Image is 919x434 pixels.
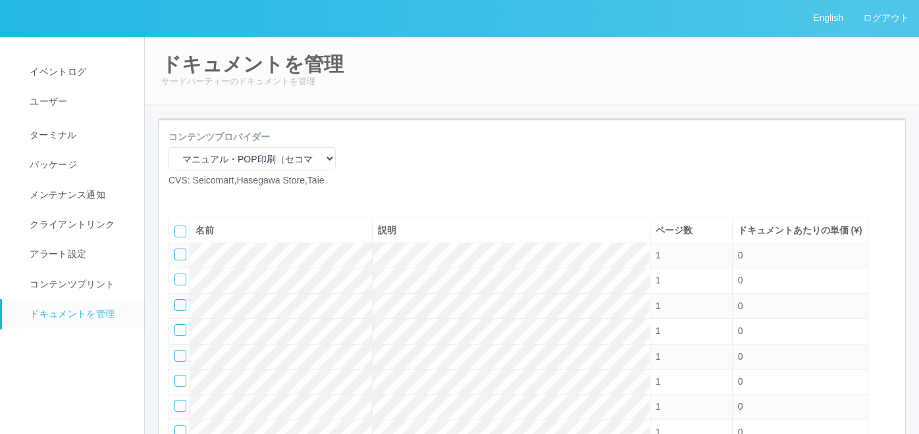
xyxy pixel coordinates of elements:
span: 1 [656,376,661,387]
a: ドキュメントを管理 [2,299,156,329]
span: コンテンツプリント [26,279,115,289]
span: CVS: Seicomart,Hasegawa Store,Taie [169,175,325,185]
span: クライアントリンク [26,219,115,229]
span: イベントログ [26,66,86,77]
div: 上に移動 [879,241,899,267]
span: 1 [656,325,661,336]
a: ターミナル [2,117,156,150]
a: イベントログ [2,57,156,87]
span: 1 [656,401,661,412]
a: メンテナンス通知 [2,180,156,210]
span: 0 [738,275,743,285]
span: 1 [656,301,661,311]
label: コンテンツプロバイダー [169,130,270,144]
span: 0 [738,351,743,362]
div: 名前 [196,224,367,237]
a: クライアントリンク [2,210,156,239]
div: 最下部に移動 [879,293,899,320]
span: 1 [656,351,661,362]
span: 0 [738,325,743,336]
div: 最上部に移動 [879,214,899,241]
a: パッケージ [2,150,156,180]
div: 下に移動 [879,267,899,293]
span: ターミナル [26,130,77,140]
div: 説明 [378,224,644,237]
span: 0 [738,401,743,412]
span: ドキュメントを管理 [26,308,115,319]
span: アラート設定 [26,249,86,259]
span: メンテナンス通知 [26,189,105,200]
div: ドキュメントあたりの単価 (¥) [738,224,862,237]
a: ユーザー [2,87,156,116]
span: 1 [656,250,661,260]
span: ユーザー [26,96,67,107]
p: サードパーティーのドキュメントを管理 [161,75,903,88]
span: 0 [738,376,743,387]
span: 0 [738,301,743,311]
a: アラート設定 [2,239,156,269]
span: パッケージ [26,159,77,170]
h2: ドキュメントを管理 [161,53,903,75]
div: ページ数 [656,224,727,237]
span: 1 [656,275,661,285]
a: コンテンツプリント [2,270,156,299]
span: 0 [738,250,743,260]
